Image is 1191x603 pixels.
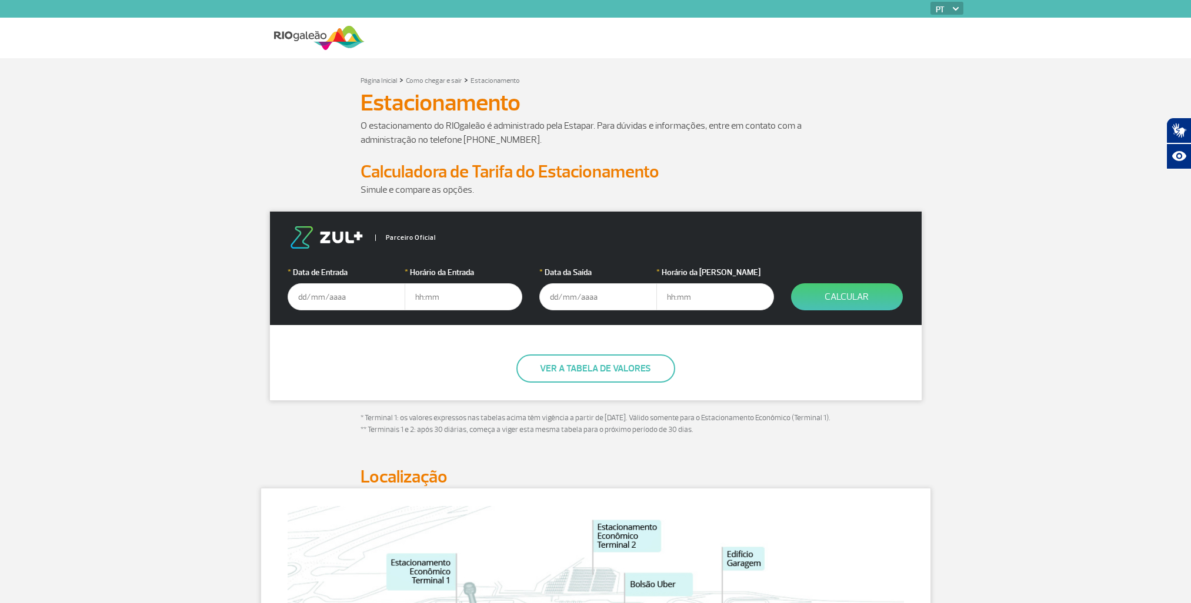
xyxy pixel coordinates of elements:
input: hh:mm [656,283,774,310]
a: Estacionamento [471,76,520,85]
div: Plugin de acessibilidade da Hand Talk. [1166,118,1191,169]
label: Data da Saída [539,266,657,279]
img: logo-zul.png [288,226,365,249]
h1: Estacionamento [361,93,831,113]
span: Parceiro Oficial [375,235,436,241]
button: Abrir recursos assistivos. [1166,143,1191,169]
a: > [399,73,403,86]
label: Horário da [PERSON_NAME] [656,266,774,279]
input: dd/mm/aaaa [539,283,657,310]
p: Simule e compare as opções. [361,183,831,197]
p: * Terminal 1: os valores expressos nas tabelas acima têm vigência a partir de [DATE]. Válido some... [361,413,831,436]
label: Horário da Entrada [405,266,522,279]
label: Data de Entrada [288,266,405,279]
h2: Localização [361,466,831,488]
button: Calcular [791,283,903,310]
a: Como chegar e sair [406,76,462,85]
p: O estacionamento do RIOgaleão é administrado pela Estapar. Para dúvidas e informações, entre em c... [361,119,831,147]
input: dd/mm/aaaa [288,283,405,310]
button: Abrir tradutor de língua de sinais. [1166,118,1191,143]
button: Ver a tabela de valores [516,354,675,383]
a: Página Inicial [361,76,397,85]
h2: Calculadora de Tarifa do Estacionamento [361,161,831,183]
input: hh:mm [405,283,522,310]
a: > [464,73,468,86]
